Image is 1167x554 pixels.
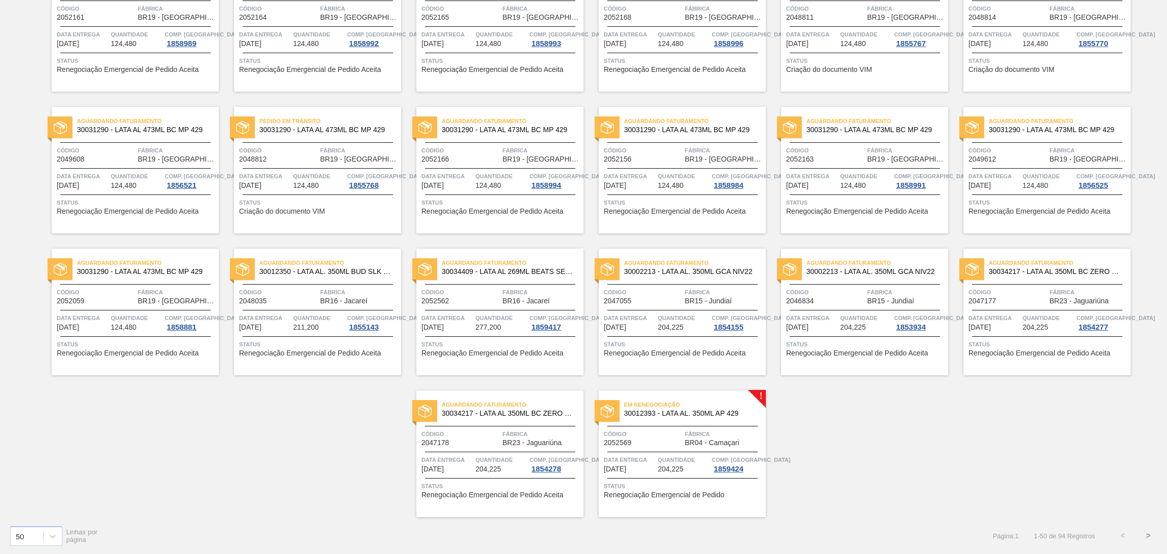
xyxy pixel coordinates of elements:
span: Quantidade [293,29,345,39]
span: 14/10/2025 [786,324,808,331]
span: Fábrica [685,4,763,14]
span: Aguardando Faturamento [442,116,583,126]
span: Fábrica [320,4,399,14]
span: Quantidade [293,313,345,323]
span: 14/10/2025 [786,40,808,48]
span: Renegociação Emergencial de Pedido Aceita [421,208,563,215]
span: 14/10/2025 [604,324,626,331]
span: 2049612 [968,155,996,163]
span: Aguardando Faturamento [806,258,948,268]
span: Comp. Carga [529,313,608,323]
span: Renegociação Emergencial de Pedido Aceita [421,66,563,73]
span: Status [968,339,1128,349]
span: 204,225 [658,324,684,331]
span: Data Entrega [239,29,291,39]
a: statusAguardando Faturamento30031290 - LATA AL 473ML BC MP 429Código2052059FábricaBR19 - [GEOGRAP... [36,249,219,375]
span: Comp. Carga [347,29,425,39]
span: Fábrica [320,287,399,297]
span: 277,200 [476,324,501,331]
span: Renegociação Emergencial de Pedido Aceita [604,208,746,215]
span: Criação do documento VIM [786,66,872,73]
span: Pedido em Trânsito [259,116,401,126]
span: 30012393 - LATA AL. 350ML AP 429 [624,410,758,417]
span: 30034409 - LATA AL 269ML BEATS SENSES GARMINO [442,268,575,275]
span: Criação do documento VIM [239,208,325,215]
a: Comp. [GEOGRAPHIC_DATA]1856525 [1076,171,1128,189]
span: Status [57,197,216,208]
span: 2052166 [421,155,449,163]
span: Comp. Carga [1076,171,1155,181]
span: Código [604,287,682,297]
span: Código [57,287,135,297]
span: Quantidade [1023,313,1074,323]
a: statusAguardando Faturamento30031290 - LATA AL 473ML BC MP 429Código2052163FábricaBR19 - [GEOGRAP... [766,107,948,233]
span: Código [786,4,865,14]
a: statusAguardando Faturamento30034217 - LATA AL 350ML BC ZERO NF25Código2047177FábricaBR23 - Jagua... [948,249,1131,375]
span: Quantidade [476,29,527,39]
span: Código [57,4,135,14]
span: Renegociação Emergencial de Pedido Aceita [786,208,928,215]
img: status [236,121,249,134]
div: 1856525 [1076,181,1110,189]
span: Data Entrega [786,171,838,181]
span: Código [239,145,318,155]
div: 1856521 [165,181,198,189]
span: Renegociação Emergencial de Pedido Aceita [604,349,746,357]
span: 2047055 [604,297,632,305]
span: 2052059 [57,297,85,305]
span: Data Entrega [604,29,655,39]
img: status [601,405,614,418]
span: Aguardando Faturamento [624,116,766,126]
a: statusAguardando Faturamento30031290 - LATA AL 473ML BC MP 429Código2052166FábricaBR19 - [GEOGRAP... [401,107,583,233]
span: 30031290 - LATA AL 473ML BC MP 429 [806,126,940,134]
img: status [601,121,614,134]
span: 14/10/2025 [968,324,991,331]
img: status [418,121,432,134]
span: 124,480 [1023,182,1048,189]
span: Fábrica [138,287,216,297]
span: Fábrica [1049,287,1128,297]
span: 124,480 [293,40,319,48]
a: statusAguardando Faturamento30034409 - LATA AL 269ML BEATS SENSES GARMINOCódigo2052562FábricaBR16... [401,249,583,375]
span: 2052163 [786,155,814,163]
span: Renegociação Emergencial de Pedido Aceita [968,349,1110,357]
span: Comp. Carga [894,313,972,323]
a: statusAguardando Faturamento30002213 - LATA AL. 350ML GCA NIV22Código2046834FábricaBR15 - Jundiaí... [766,249,948,375]
span: 14/10/2025 [968,182,991,189]
span: BR15 - Jundiaí [867,297,914,305]
span: BR19 - Nova Rio [138,155,216,163]
span: 14/10/2025 [239,40,261,48]
span: Código [57,145,135,155]
span: Data Entrega [239,171,291,181]
span: Fábrica [685,287,763,297]
span: Status [604,339,763,349]
div: 1858992 [347,39,380,48]
span: Data Entrega [604,313,655,323]
a: Comp. [GEOGRAPHIC_DATA]1858881 [165,313,216,331]
span: BR19 - Nova Rio [138,14,216,21]
span: BR19 - Nova Rio [867,14,946,21]
span: BR19 - Nova Rio [320,155,399,163]
span: 2052165 [421,14,449,21]
span: 14/10/2025 [968,40,991,48]
img: status [418,263,432,276]
span: Data Entrega [57,29,108,39]
span: 2048811 [786,14,814,21]
span: Status [968,56,1128,66]
span: Status [968,197,1128,208]
span: Renegociação Emergencial de Pedido Aceita [57,66,199,73]
span: 2048814 [968,14,996,21]
a: statusAguardando Faturamento30034217 - LATA AL 350ML BC ZERO NF25Código2047178FábricaBR23 - Jagua... [401,390,583,517]
span: Quantidade [658,29,710,39]
span: 2052156 [604,155,632,163]
span: 14/10/2025 [57,182,79,189]
span: Quantidade [111,29,163,39]
span: Código [239,4,318,14]
a: Comp. [GEOGRAPHIC_DATA]1859417 [529,313,581,331]
span: Comp. Carga [712,171,790,181]
span: 30012350 - LATA AL. 350ML BUD SLK 429 [259,268,393,275]
img: status [783,121,796,134]
span: Aguardando Faturamento [442,258,583,268]
span: Fábrica [502,145,581,155]
span: Código [968,145,1047,155]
